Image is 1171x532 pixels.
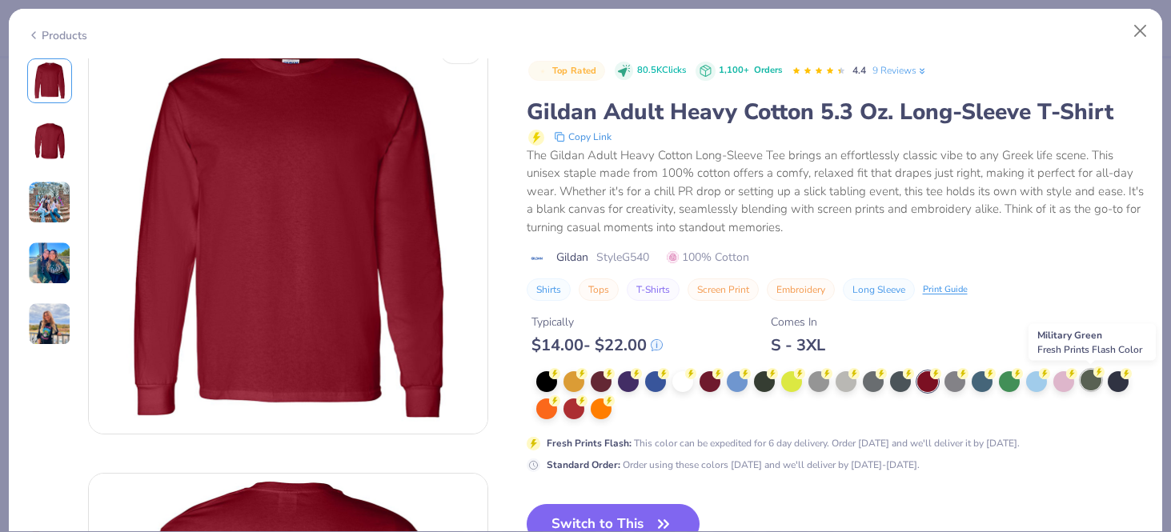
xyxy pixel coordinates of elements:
button: T-Shirts [627,278,680,301]
span: Orders [754,64,782,76]
div: $ 14.00 - $ 22.00 [531,335,663,355]
span: Gildan [556,249,588,266]
span: Style G540 [596,249,649,266]
div: Comes In [771,314,825,330]
img: Front [30,62,69,100]
div: Products [27,27,87,44]
img: Back [30,122,69,161]
div: The Gildan Adult Heavy Cotton Long-Sleeve Tee brings an effortlessly classic vibe to any Greek li... [527,146,1145,237]
img: Front [89,35,487,434]
div: 1,100+ [719,64,782,78]
img: User generated content [28,302,71,346]
div: Military Green [1029,324,1156,361]
button: Badge Button [528,61,605,82]
span: 4.4 [852,64,866,77]
div: S - 3XL [771,335,825,355]
div: Print Guide [923,283,968,297]
div: Gildan Adult Heavy Cotton 5.3 Oz. Long-Sleeve T-Shirt [527,97,1145,127]
button: Close [1125,16,1156,46]
span: 80.5K Clicks [637,64,686,78]
button: Shirts [527,278,571,301]
strong: Standard Order : [547,458,620,471]
button: Tops [579,278,619,301]
span: Fresh Prints Flash Color [1037,343,1142,356]
button: Screen Print [688,278,759,301]
img: User generated content [28,181,71,224]
img: User generated content [28,242,71,285]
button: Long Sleeve [843,278,915,301]
button: Embroidery [767,278,835,301]
a: 9 Reviews [872,63,928,78]
span: Top Rated [552,66,597,75]
div: Order using these colors [DATE] and we'll deliver by [DATE]-[DATE]. [547,458,920,472]
span: 100% Cotton [667,249,749,266]
strong: Fresh Prints Flash : [547,437,632,450]
div: Typically [531,314,663,330]
button: copy to clipboard [549,127,616,146]
div: This color can be expedited for 6 day delivery. Order [DATE] and we'll deliver it by [DATE]. [547,436,1020,450]
div: 4.4 Stars [792,58,846,84]
img: Top Rated sort [536,65,549,78]
img: brand logo [527,252,548,265]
